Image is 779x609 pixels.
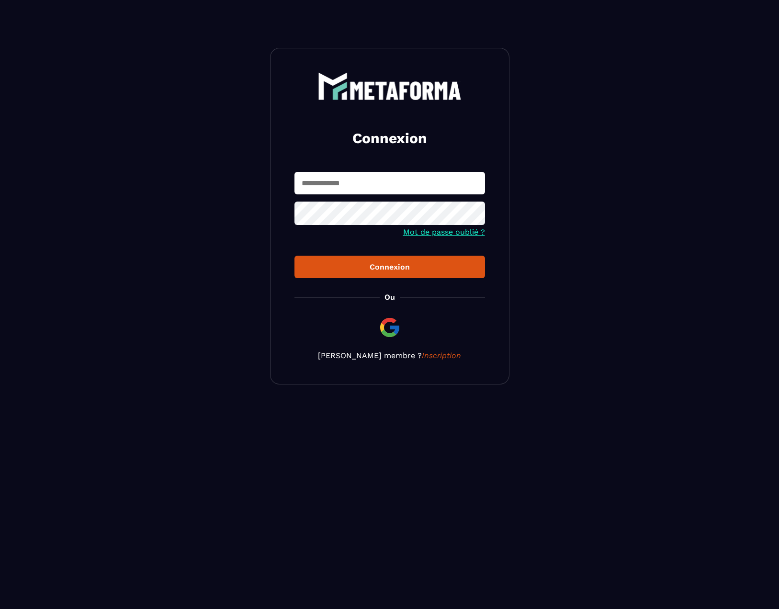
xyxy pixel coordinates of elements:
button: Connexion [294,256,485,278]
a: Mot de passe oublié ? [403,227,485,237]
img: logo [318,72,462,100]
img: google [378,316,401,339]
a: logo [294,72,485,100]
h2: Connexion [306,129,474,148]
div: Connexion [302,262,477,271]
p: [PERSON_NAME] membre ? [294,351,485,360]
p: Ou [384,293,395,302]
a: Inscription [422,351,461,360]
